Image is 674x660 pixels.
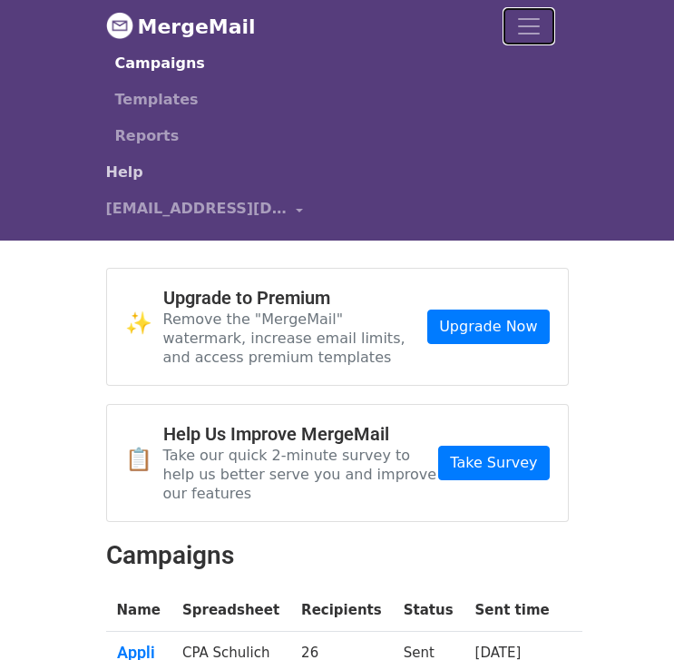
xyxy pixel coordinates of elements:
[583,573,674,660] iframe: Chat Widget
[163,310,428,367] p: Remove the "MergeMail" watermark, increase email limits, and access premium templates
[106,191,554,233] a: [EMAIL_ADDRESS][DOMAIN_NAME]
[115,82,554,118] a: Templates
[438,446,549,480] a: Take Survey
[393,589,464,632] th: Status
[125,447,163,473] span: 📋
[106,198,288,220] span: [EMAIL_ADDRESS][DOMAIN_NAME]
[106,540,569,571] h2: Campaigns
[163,446,439,503] p: Take our quick 2-minute survey to help us better serve you and improve our features
[115,118,554,154] a: Reports
[163,287,428,309] h4: Upgrade to Premium
[427,310,549,344] a: Upgrade Now
[115,45,554,82] a: Campaigns
[163,423,439,445] h4: Help Us Improve MergeMail
[106,7,256,45] a: MergeMail
[106,589,171,632] th: Name
[125,310,163,337] span: ✨
[171,589,290,632] th: Spreadsheet
[106,12,133,39] img: MergeMail logo
[290,589,393,632] th: Recipients
[106,154,554,191] a: Help
[464,589,561,632] th: Sent time
[503,8,554,44] button: Toggle navigation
